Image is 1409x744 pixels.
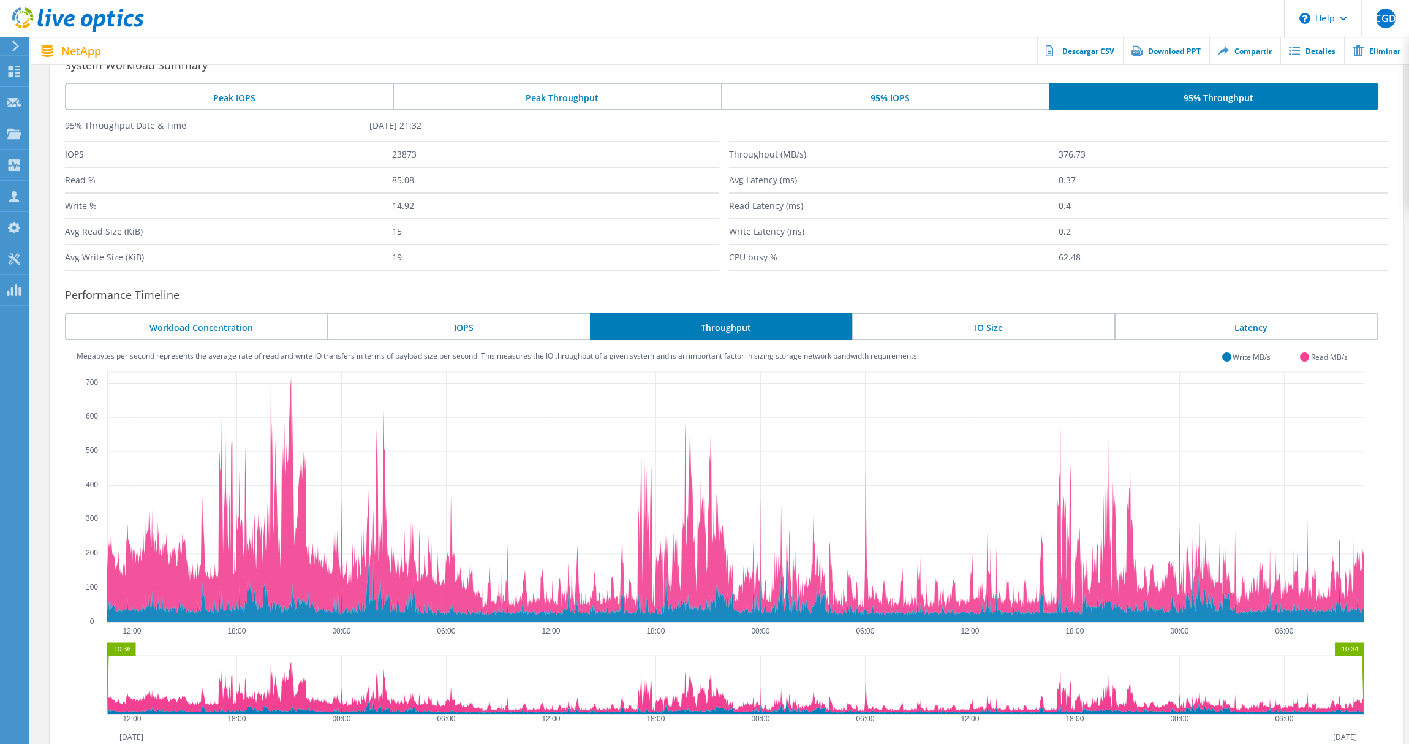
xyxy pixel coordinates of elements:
[437,715,456,723] text: 06:00
[1171,715,1189,723] text: 00:00
[1171,627,1189,636] text: 00:00
[333,715,351,723] text: 00:00
[1311,352,1348,362] label: Read MB/s
[647,627,665,636] text: 18:00
[1049,83,1378,110] li: 95% Throughput
[114,645,131,653] text: 10:36
[1342,645,1359,653] text: 10:34
[1275,715,1294,723] text: 06:00
[123,627,142,636] text: 12:00
[65,313,327,340] li: Workload Concentration
[86,514,98,523] text: 300
[1375,13,1396,23] span: CGD
[1299,13,1310,24] svg: \n
[1333,732,1357,742] label: [DATE]
[393,83,720,110] li: Peak Throughput
[1344,37,1409,64] a: Eliminar
[1066,627,1084,636] text: 18:00
[1037,37,1123,64] a: Descargar CSV
[65,142,392,167] label: IOPS
[327,313,589,340] li: IOPS
[65,168,392,192] label: Read %
[86,549,98,557] text: 200
[86,583,98,591] text: 100
[123,715,142,723] text: 12:00
[856,715,875,723] text: 06:00
[1233,352,1271,362] label: Write MB/s
[77,351,919,361] label: Megabytes per second represents the average rate of read and write IO transfers in terms of paylo...
[647,715,665,723] text: 18:00
[392,142,719,167] label: 23873
[752,627,770,636] text: 00:00
[437,627,456,636] text: 06:00
[721,83,1049,110] li: 95% IOPS
[729,168,1059,192] label: Avg Latency (ms)
[90,617,94,626] text: 0
[1275,627,1294,636] text: 06:00
[86,480,98,489] text: 400
[119,732,143,742] label: [DATE]
[12,26,144,34] a: Live Optics Dashboard
[961,715,980,723] text: 12:00
[65,83,393,110] li: Peak IOPS
[1059,142,1388,167] label: 376.73
[1059,245,1388,270] label: 62.48
[729,142,1059,167] label: Throughput (MB/s)
[729,219,1059,244] label: Write Latency (ms)
[1114,313,1378,340] li: Latency
[1123,37,1209,64] a: Download PPT
[961,627,980,636] text: 12:00
[392,245,719,270] label: 19
[1066,715,1084,723] text: 18:00
[542,715,561,723] text: 12:00
[65,120,369,132] label: 95% Throughput Date & Time
[61,45,101,56] span: NetApp
[542,627,561,636] text: 12:00
[86,378,98,387] text: 700
[228,715,246,723] text: 18:00
[86,446,98,455] text: 500
[752,715,770,723] text: 00:00
[65,245,392,270] label: Avg Write Size (KiB)
[1059,168,1388,192] label: 0.37
[392,219,719,244] label: 15
[65,194,392,218] label: Write %
[228,627,246,636] text: 18:00
[65,286,1403,303] h3: Performance Timeline
[590,313,852,340] li: Throughput
[1209,37,1280,64] a: Compartir
[1280,37,1344,64] a: Detalles
[333,627,351,636] text: 00:00
[86,412,98,420] text: 600
[856,627,875,636] text: 06:00
[65,219,392,244] label: Avg Read Size (KiB)
[392,194,719,218] label: 14.92
[1059,194,1388,218] label: 0.4
[369,120,674,132] label: [DATE] 21:32
[852,313,1114,340] li: IO Size
[729,245,1059,270] label: CPU busy %
[392,168,719,192] label: 85.08
[729,194,1059,218] label: Read Latency (ms)
[1059,219,1388,244] label: 0.2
